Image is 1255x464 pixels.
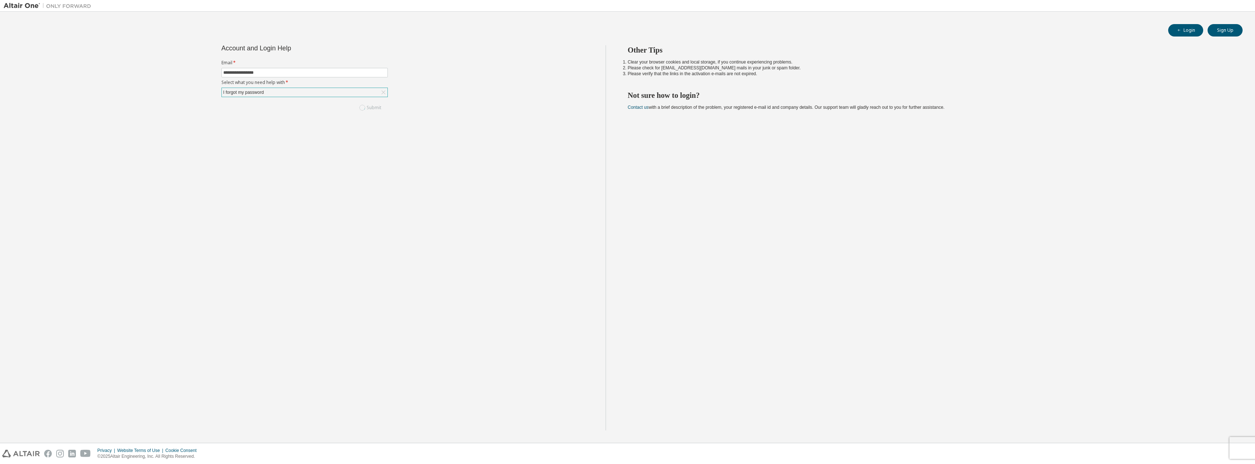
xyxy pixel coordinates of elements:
[628,91,1230,100] h2: Not sure how to login?
[44,450,52,457] img: facebook.svg
[4,2,95,9] img: Altair One
[68,450,76,457] img: linkedin.svg
[165,448,201,453] div: Cookie Consent
[628,105,945,110] span: with a brief description of the problem, your registered e-mail id and company details. Our suppo...
[628,105,649,110] a: Contact us
[97,448,117,453] div: Privacy
[1168,24,1203,37] button: Login
[628,59,1230,65] li: Clear your browser cookies and local storage, if you continue experiencing problems.
[628,45,1230,55] h2: Other Tips
[2,450,40,457] img: altair_logo.svg
[628,71,1230,77] li: Please verify that the links in the activation e-mails are not expired.
[117,448,165,453] div: Website Terms of Use
[221,60,388,66] label: Email
[97,453,201,460] p: © 2025 Altair Engineering, Inc. All Rights Reserved.
[56,450,64,457] img: instagram.svg
[628,65,1230,71] li: Please check for [EMAIL_ADDRESS][DOMAIN_NAME] mails in your junk or spam folder.
[222,88,387,97] div: I forgot my password
[222,88,265,96] div: I forgot my password
[221,80,388,85] label: Select what you need help with
[221,45,355,51] div: Account and Login Help
[1208,24,1243,37] button: Sign Up
[80,450,91,457] img: youtube.svg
